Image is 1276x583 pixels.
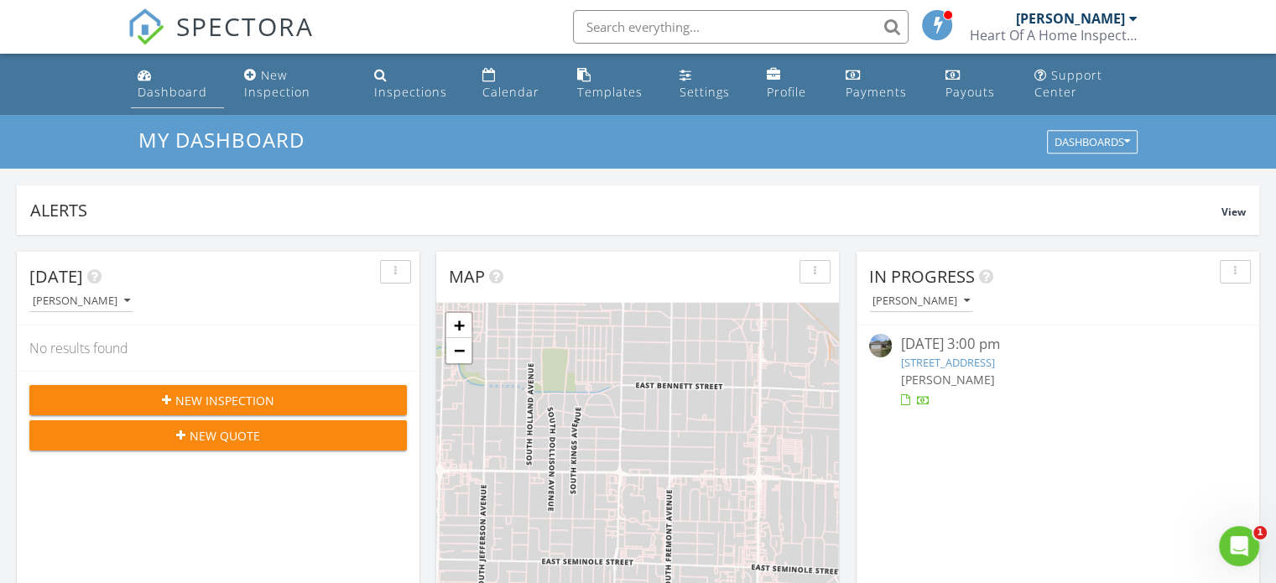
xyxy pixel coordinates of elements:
[1221,205,1246,219] span: View
[128,8,164,45] img: The Best Home Inspection Software - Spectora
[131,60,224,108] a: Dashboard
[237,60,353,108] a: New Inspection
[839,60,925,108] a: Payments
[449,265,485,288] span: Map
[176,8,314,44] span: SPECTORA
[128,23,314,58] a: SPECTORA
[760,60,825,108] a: Company Profile
[446,338,471,363] a: Zoom out
[939,60,1014,108] a: Payouts
[29,290,133,313] button: [PERSON_NAME]
[570,60,659,108] a: Templates
[374,84,447,100] div: Inspections
[900,355,994,370] a: [STREET_ADDRESS]
[846,84,907,100] div: Payments
[869,265,975,288] span: In Progress
[138,126,305,154] span: My Dashboard
[869,334,892,357] img: 9365824%2Fcover_photos%2F0UnxKqsjnFjPaIqL3Aly%2Fsmall.jpg
[1034,67,1102,100] div: Support Center
[872,295,970,307] div: [PERSON_NAME]
[900,334,1215,355] div: [DATE] 3:00 pm
[29,265,83,288] span: [DATE]
[30,199,1221,221] div: Alerts
[1253,526,1267,539] span: 1
[900,372,994,388] span: [PERSON_NAME]
[1047,131,1138,154] button: Dashboards
[577,84,643,100] div: Templates
[869,290,973,313] button: [PERSON_NAME]
[138,84,207,100] div: Dashboard
[673,60,747,108] a: Settings
[573,10,909,44] input: Search everything...
[1028,60,1145,108] a: Support Center
[29,420,407,450] button: New Quote
[17,325,419,371] div: No results found
[476,60,556,108] a: Calendar
[482,84,539,100] div: Calendar
[680,84,730,100] div: Settings
[175,392,274,409] span: New Inspection
[970,27,1138,44] div: Heart Of A Home Inspections
[1016,10,1125,27] div: [PERSON_NAME]
[767,84,806,100] div: Profile
[869,334,1247,409] a: [DATE] 3:00 pm [STREET_ADDRESS] [PERSON_NAME]
[190,427,260,445] span: New Quote
[945,84,995,100] div: Payouts
[367,60,463,108] a: Inspections
[1219,526,1259,566] iframe: Intercom live chat
[1055,137,1130,148] div: Dashboards
[33,295,130,307] div: [PERSON_NAME]
[446,313,471,338] a: Zoom in
[244,67,310,100] div: New Inspection
[29,385,407,415] button: New Inspection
